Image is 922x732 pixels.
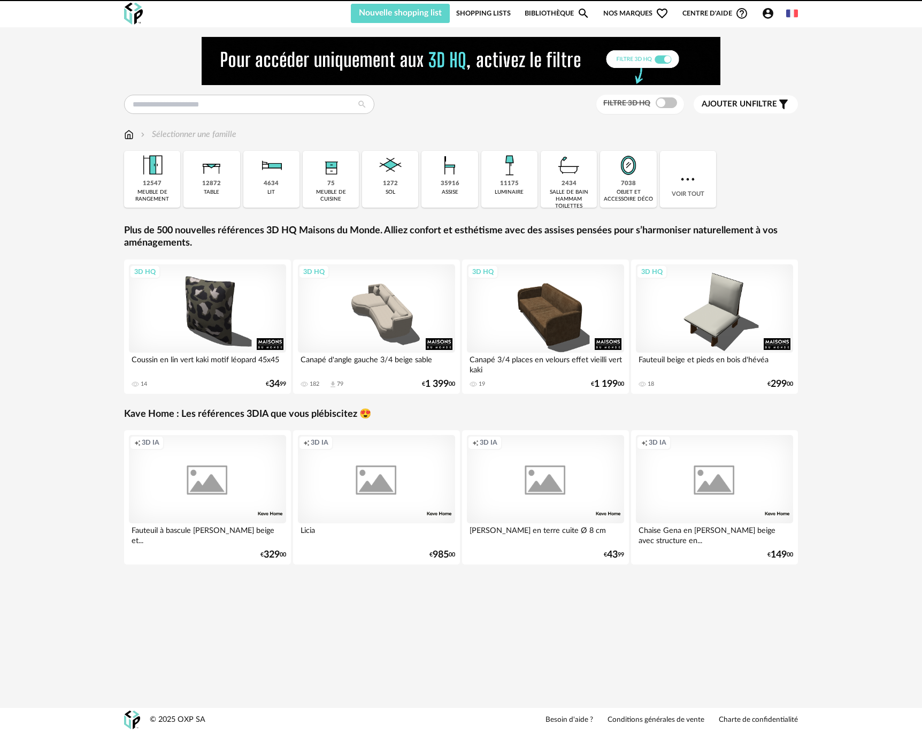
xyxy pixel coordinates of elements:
a: Charte de confidentialité [719,715,798,725]
div: assise [442,189,458,196]
a: Creation icon 3D IA Chaise Gena en [PERSON_NAME] beige avec structure en... €14900 [631,430,798,565]
span: Filter icon [777,98,790,111]
span: Creation icon [641,438,648,447]
div: 3D HQ [129,265,160,279]
span: 149 [771,551,787,559]
div: Canapé 3/4 places en velours effet vieilli vert kaki [467,353,624,374]
span: 43 [607,551,618,559]
span: Download icon [329,380,337,388]
div: salle de bain hammam toilettes [544,189,594,210]
span: filtre [702,99,777,110]
div: 3D HQ [467,265,498,279]
span: Account Circle icon [762,7,779,20]
span: 985 [433,551,449,559]
img: Miroir.png [614,151,643,180]
div: © 2025 OXP SA [150,715,205,725]
a: Kave Home : Les références 3DIA que vous plébiscitez 😍 [124,408,371,421]
div: 11175 [500,180,519,188]
span: 329 [264,551,280,559]
span: Centre d'aideHelp Circle Outline icon [682,7,748,20]
div: 3D HQ [298,265,329,279]
a: Shopping Lists [456,4,511,23]
div: 2434 [562,180,577,188]
a: Creation icon 3D IA [PERSON_NAME] en terre cuite Ø 8 cm €4399 [462,430,629,565]
div: 75 [327,180,335,188]
div: meuble de rangement [127,189,177,203]
span: Creation icon [134,438,141,447]
div: Canapé d'angle gauche 3/4 beige sable [298,353,455,374]
img: svg+xml;base64,PHN2ZyB3aWR0aD0iMTYiIGhlaWdodD0iMTYiIHZpZXdCb3g9IjAgMCAxNiAxNiIgZmlsbD0ibm9uZSIgeG... [139,128,147,141]
button: Nouvelle shopping list [351,4,450,23]
span: 1 399 [425,380,449,388]
span: Account Circle icon [762,7,774,20]
span: 3D IA [142,438,159,447]
div: 1272 [383,180,398,188]
span: 3D IA [649,438,666,447]
div: 3D HQ [636,265,667,279]
div: 182 [310,380,319,388]
div: 7038 [621,180,636,188]
img: OXP [124,3,143,25]
div: € 00 [429,551,455,559]
a: Plus de 500 nouvelles références 3D HQ Maisons du Monde. Alliez confort et esthétisme avec des as... [124,225,798,250]
div: 4634 [264,180,279,188]
div: € 00 [422,380,455,388]
span: 1 199 [594,380,618,388]
span: 3D IA [480,438,497,447]
span: Filtre 3D HQ [603,100,650,107]
img: Literie.png [257,151,286,180]
div: 12872 [202,180,221,188]
div: € 99 [266,380,286,388]
div: luminaire [495,189,524,196]
span: 34 [269,380,280,388]
div: 79 [337,380,343,388]
div: Fauteuil beige et pieds en bois d'hévéa [636,353,793,374]
span: Nos marques [603,4,669,23]
div: objet et accessoire déco [603,189,653,203]
div: table [204,189,219,196]
div: € 99 [604,551,624,559]
div: € 00 [591,380,624,388]
div: 18 [648,380,654,388]
div: Chaise Gena en [PERSON_NAME] beige avec structure en... [636,523,793,545]
a: Creation icon 3D IA Fauteuil à bascule [PERSON_NAME] beige et... €32900 [124,430,291,565]
img: Salle%20de%20bain.png [555,151,583,180]
div: Voir tout [660,151,716,208]
img: more.7b13dc1.svg [678,170,697,189]
div: € 00 [260,551,286,559]
div: 14 [141,380,147,388]
img: Luminaire.png [495,151,524,180]
div: € 00 [767,380,793,388]
img: svg+xml;base64,PHN2ZyB3aWR0aD0iMTYiIGhlaWdodD0iMTciIHZpZXdCb3g9IjAgMCAxNiAxNyIgZmlsbD0ibm9uZSIgeG... [124,128,134,141]
div: Licia [298,523,455,545]
a: Besoin d'aide ? [545,715,593,725]
div: 19 [479,380,485,388]
img: OXP [124,711,140,729]
img: NEW%20NEW%20HQ%20NEW_V1.gif [202,37,720,85]
img: Table.png [197,151,226,180]
div: Fauteuil à bascule [PERSON_NAME] beige et... [129,523,286,545]
span: 299 [771,380,787,388]
a: 3D HQ Coussin en lin vert kaki motif léopard 45x45 14 €3499 [124,260,291,394]
span: Magnify icon [577,7,590,20]
span: Creation icon [303,438,310,447]
span: Nouvelle shopping list [359,9,442,17]
div: meuble de cuisine [306,189,356,203]
div: [PERSON_NAME] en terre cuite Ø 8 cm [467,523,624,545]
img: fr [786,7,798,19]
span: Creation icon [472,438,479,447]
span: Help Circle Outline icon [735,7,748,20]
img: Sol.png [376,151,405,180]
a: Creation icon 3D IA Licia €98500 [293,430,460,565]
a: BibliothèqueMagnify icon [525,4,590,23]
a: 3D HQ Fauteuil beige et pieds en bois d'hévéa 18 €29900 [631,260,798,394]
img: Meuble%20de%20rangement.png [138,151,167,180]
a: 3D HQ Canapé 3/4 places en velours effet vieilli vert kaki 19 €1 19900 [462,260,629,394]
div: Sélectionner une famille [139,128,236,141]
span: 3D IA [311,438,328,447]
button: Ajouter unfiltre Filter icon [694,95,798,113]
img: Assise.png [435,151,464,180]
div: Coussin en lin vert kaki motif léopard 45x45 [129,353,286,374]
div: sol [386,189,395,196]
span: Ajouter un [702,100,752,108]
